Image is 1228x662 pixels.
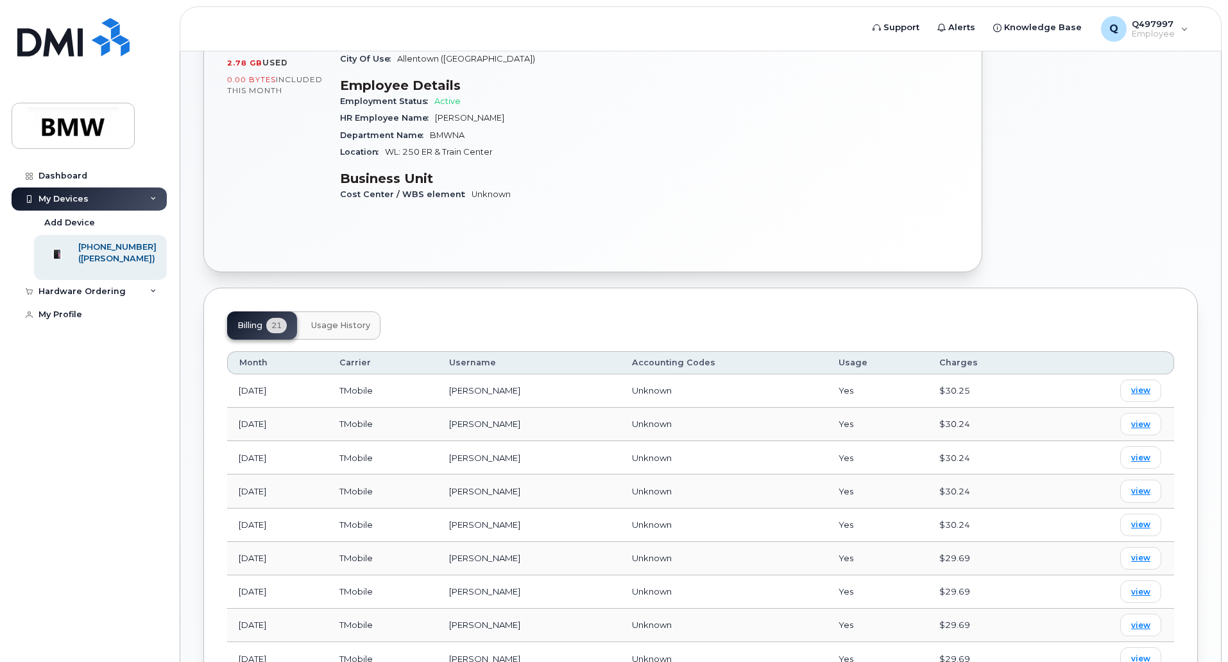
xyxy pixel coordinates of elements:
[939,452,1036,464] div: $30.24
[632,453,672,463] span: Unknown
[864,15,928,40] a: Support
[827,374,928,408] td: Yes
[984,15,1091,40] a: Knowledge Base
[340,130,430,140] span: Department Name
[262,58,288,67] span: used
[438,575,620,609] td: [PERSON_NAME]
[632,419,672,429] span: Unknown
[328,475,438,508] td: TMobile
[328,542,438,575] td: TMobile
[1120,446,1161,469] a: view
[1132,29,1175,39] span: Employee
[438,542,620,575] td: [PERSON_NAME]
[385,147,493,157] span: WL: 250 ER & Train Center
[340,113,435,123] span: HR Employee Name
[1132,19,1175,29] span: Q497997
[438,609,620,642] td: [PERSON_NAME]
[227,351,328,374] th: Month
[1131,586,1150,598] span: view
[939,519,1036,531] div: $30.24
[227,58,262,67] span: 2.78 GB
[883,21,919,34] span: Support
[632,486,672,496] span: Unknown
[939,552,1036,564] div: $29.69
[1109,21,1118,37] span: Q
[438,509,620,542] td: [PERSON_NAME]
[827,609,928,642] td: Yes
[328,509,438,542] td: TMobile
[227,441,328,475] td: [DATE]
[227,542,328,575] td: [DATE]
[827,408,928,441] td: Yes
[948,21,975,34] span: Alerts
[328,609,438,642] td: TMobile
[435,113,504,123] span: [PERSON_NAME]
[1131,419,1150,430] span: view
[1120,614,1161,636] a: view
[438,475,620,508] td: [PERSON_NAME]
[939,485,1036,498] div: $30.24
[928,351,1047,374] th: Charges
[311,320,370,331] span: Usage History
[227,374,328,408] td: [DATE]
[340,78,642,93] h3: Employee Details
[1131,485,1150,497] span: view
[1120,514,1161,536] a: view
[227,408,328,441] td: [DATE]
[1172,606,1218,652] iframe: Messenger Launcher
[1120,413,1161,435] a: view
[632,519,672,530] span: Unknown
[1120,480,1161,502] a: view
[939,619,1036,631] div: $29.69
[227,75,276,84] span: 0.00 Bytes
[1004,21,1082,34] span: Knowledge Base
[340,189,472,199] span: Cost Center / WBS element
[430,130,465,140] span: BMWNA
[340,96,434,106] span: Employment Status
[227,609,328,642] td: [DATE]
[438,408,620,441] td: [PERSON_NAME]
[928,15,984,40] a: Alerts
[328,374,438,408] td: TMobile
[1131,552,1150,564] span: view
[632,553,672,563] span: Unknown
[827,351,928,374] th: Usage
[939,385,1036,397] div: $30.25
[328,351,438,374] th: Carrier
[328,575,438,609] td: TMobile
[340,171,642,186] h3: Business Unit
[827,509,928,542] td: Yes
[1131,620,1150,631] span: view
[438,374,620,408] td: [PERSON_NAME]
[827,575,928,609] td: Yes
[1131,452,1150,464] span: view
[1092,16,1197,42] div: Q497997
[620,351,827,374] th: Accounting Codes
[340,147,385,157] span: Location
[328,441,438,475] td: TMobile
[472,189,511,199] span: Unknown
[328,408,438,441] td: TMobile
[227,575,328,609] td: [DATE]
[827,475,928,508] td: Yes
[632,586,672,597] span: Unknown
[632,385,672,396] span: Unknown
[939,418,1036,430] div: $30.24
[827,542,928,575] td: Yes
[1120,547,1161,570] a: view
[827,441,928,475] td: Yes
[939,586,1036,598] div: $29.69
[1120,580,1161,603] a: view
[1131,385,1150,396] span: view
[1120,379,1161,402] a: view
[340,54,397,64] span: City Of Use
[1131,519,1150,530] span: view
[438,441,620,475] td: [PERSON_NAME]
[434,96,461,106] span: Active
[438,351,620,374] th: Username
[632,620,672,630] span: Unknown
[397,54,535,64] span: Allentown ([GEOGRAPHIC_DATA])
[227,475,328,508] td: [DATE]
[227,509,328,542] td: [DATE]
